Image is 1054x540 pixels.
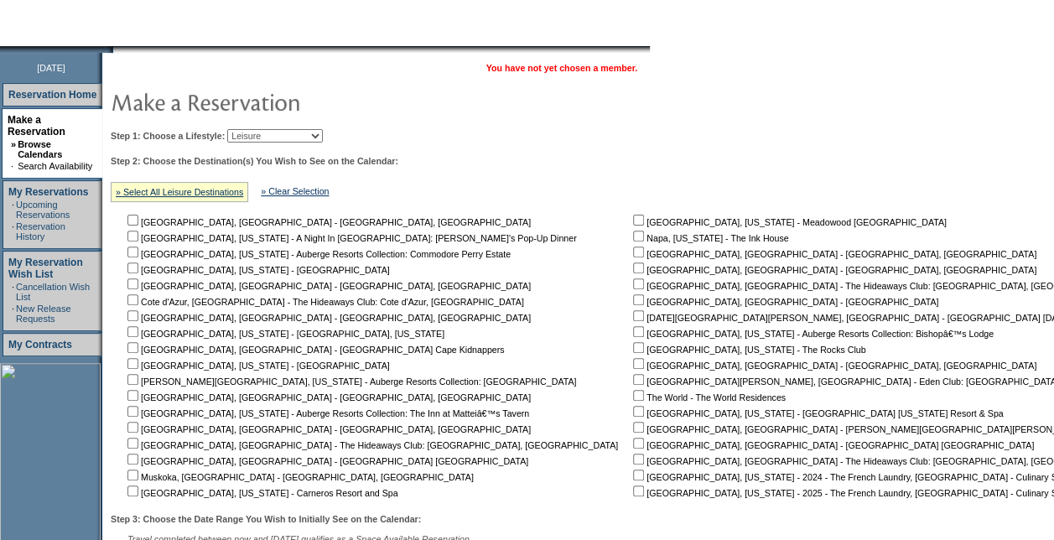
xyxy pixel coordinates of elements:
img: promoShadowLeftCorner.gif [107,46,113,53]
nobr: [GEOGRAPHIC_DATA], [GEOGRAPHIC_DATA] - [GEOGRAPHIC_DATA], [GEOGRAPHIC_DATA] [124,281,531,291]
a: Make a Reservation [8,114,65,138]
nobr: [GEOGRAPHIC_DATA], [US_STATE] - Meadowood [GEOGRAPHIC_DATA] [630,217,947,227]
img: pgTtlMakeReservation.gif [111,85,446,118]
nobr: [GEOGRAPHIC_DATA], [GEOGRAPHIC_DATA] - [GEOGRAPHIC_DATA] [GEOGRAPHIC_DATA] [630,440,1034,450]
nobr: [GEOGRAPHIC_DATA], [GEOGRAPHIC_DATA] - [GEOGRAPHIC_DATA], [GEOGRAPHIC_DATA] [124,424,531,434]
a: Search Availability [18,161,92,171]
nobr: [GEOGRAPHIC_DATA], [GEOGRAPHIC_DATA] - [GEOGRAPHIC_DATA], [GEOGRAPHIC_DATA] [124,217,531,227]
a: My Contracts [8,339,72,350]
nobr: [GEOGRAPHIC_DATA], [GEOGRAPHIC_DATA] - [GEOGRAPHIC_DATA], [GEOGRAPHIC_DATA] [124,392,531,402]
a: My Reservation Wish List [8,257,83,280]
a: Upcoming Reservations [16,200,70,220]
nobr: Muskoka, [GEOGRAPHIC_DATA] - [GEOGRAPHIC_DATA], [GEOGRAPHIC_DATA] [124,472,474,482]
b: » [11,139,16,149]
nobr: [GEOGRAPHIC_DATA], [US_STATE] - [GEOGRAPHIC_DATA], [US_STATE] [124,329,444,339]
nobr: [GEOGRAPHIC_DATA], [US_STATE] - The Rocks Club [630,345,865,355]
nobr: [PERSON_NAME][GEOGRAPHIC_DATA], [US_STATE] - Auberge Resorts Collection: [GEOGRAPHIC_DATA] [124,376,576,387]
td: · [12,200,14,220]
td: · [12,282,14,302]
a: Reservation Home [8,89,96,101]
nobr: [GEOGRAPHIC_DATA], [GEOGRAPHIC_DATA] - [GEOGRAPHIC_DATA], [GEOGRAPHIC_DATA] [630,361,1036,371]
nobr: Cote d'Azur, [GEOGRAPHIC_DATA] - The Hideaways Club: Cote d'Azur, [GEOGRAPHIC_DATA] [124,297,524,307]
nobr: [GEOGRAPHIC_DATA], [US_STATE] - [GEOGRAPHIC_DATA] [124,265,390,275]
nobr: [GEOGRAPHIC_DATA], [GEOGRAPHIC_DATA] - [GEOGRAPHIC_DATA], [GEOGRAPHIC_DATA] [124,313,531,323]
nobr: [GEOGRAPHIC_DATA], [US_STATE] - [GEOGRAPHIC_DATA] [US_STATE] Resort & Spa [630,408,1003,418]
td: · [12,221,14,241]
nobr: The World - The World Residences [630,392,786,402]
a: » Select All Leisure Destinations [116,187,243,197]
a: Browse Calendars [18,139,62,159]
nobr: [GEOGRAPHIC_DATA], [GEOGRAPHIC_DATA] - [GEOGRAPHIC_DATA], [GEOGRAPHIC_DATA] [630,265,1036,275]
nobr: [GEOGRAPHIC_DATA], [GEOGRAPHIC_DATA] - [GEOGRAPHIC_DATA] Cape Kidnappers [124,345,504,355]
nobr: [GEOGRAPHIC_DATA], [GEOGRAPHIC_DATA] - [GEOGRAPHIC_DATA] [630,297,938,307]
nobr: [GEOGRAPHIC_DATA], [US_STATE] - A Night In [GEOGRAPHIC_DATA]: [PERSON_NAME]'s Pop-Up Dinner [124,233,577,243]
nobr: [GEOGRAPHIC_DATA], [US_STATE] - Auberge Resorts Collection: Bishopâ€™s Lodge [630,329,994,339]
b: Step 1: Choose a Lifestyle: [111,131,225,141]
a: Reservation History [16,221,65,241]
a: My Reservations [8,186,88,198]
a: New Release Requests [16,304,70,324]
nobr: [GEOGRAPHIC_DATA], [US_STATE] - [GEOGRAPHIC_DATA] [124,361,390,371]
a: Cancellation Wish List [16,282,90,302]
nobr: [GEOGRAPHIC_DATA], [GEOGRAPHIC_DATA] - [GEOGRAPHIC_DATA], [GEOGRAPHIC_DATA] [630,249,1036,259]
b: Step 3: Choose the Date Range You Wish to Initially See on the Calendar: [111,514,421,524]
span: You have not yet chosen a member. [486,63,637,73]
a: » Clear Selection [261,186,329,196]
nobr: [GEOGRAPHIC_DATA], [US_STATE] - Auberge Resorts Collection: Commodore Perry Estate [124,249,511,259]
nobr: [GEOGRAPHIC_DATA], [US_STATE] - Carneros Resort and Spa [124,488,398,498]
td: · [12,304,14,324]
b: Step 2: Choose the Destination(s) You Wish to See on the Calendar: [111,156,398,166]
nobr: [GEOGRAPHIC_DATA], [US_STATE] - Auberge Resorts Collection: The Inn at Matteiâ€™s Tavern [124,408,529,418]
nobr: Napa, [US_STATE] - The Ink House [630,233,788,243]
img: blank.gif [113,46,115,53]
nobr: [GEOGRAPHIC_DATA], [GEOGRAPHIC_DATA] - The Hideaways Club: [GEOGRAPHIC_DATA], [GEOGRAPHIC_DATA] [124,440,618,450]
nobr: [GEOGRAPHIC_DATA], [GEOGRAPHIC_DATA] - [GEOGRAPHIC_DATA] [GEOGRAPHIC_DATA] [124,456,528,466]
td: · [11,161,16,171]
span: [DATE] [37,63,65,73]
